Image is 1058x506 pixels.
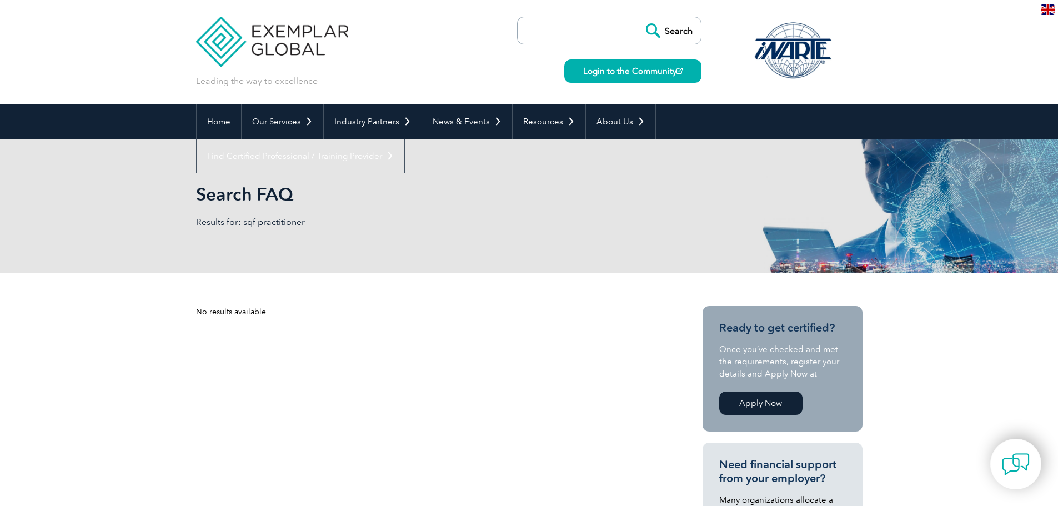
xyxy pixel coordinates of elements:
input: Search [640,17,701,44]
a: Resources [513,104,585,139]
a: About Us [586,104,655,139]
a: Our Services [242,104,323,139]
a: Home [197,104,241,139]
p: Leading the way to excellence [196,75,318,87]
a: Login to the Community [564,59,701,83]
a: Find Certified Professional / Training Provider [197,139,404,173]
p: Results for: sqf practitioner [196,216,529,228]
h3: Need financial support from your employer? [719,458,846,485]
h3: Ready to get certified? [719,321,846,335]
a: Apply Now [719,392,803,415]
p: Once you’ve checked and met the requirements, register your details and Apply Now at [719,343,846,380]
img: open_square.png [676,68,683,74]
a: Industry Partners [324,104,422,139]
h1: Search FAQ [196,183,623,205]
div: No results available [196,306,663,318]
img: contact-chat.png [1002,450,1030,478]
img: en [1041,4,1055,15]
a: News & Events [422,104,512,139]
